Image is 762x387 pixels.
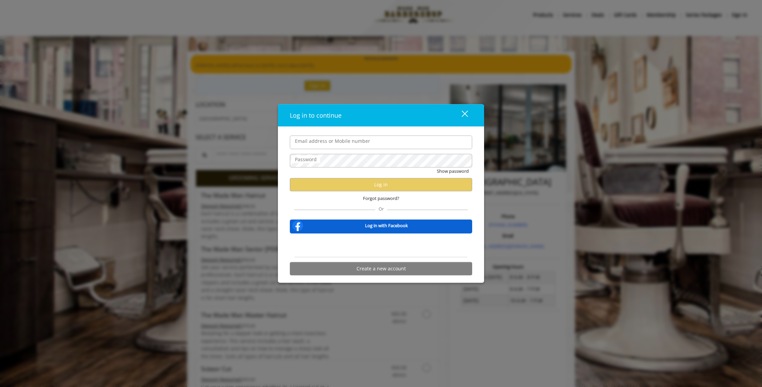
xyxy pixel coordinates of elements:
button: Show password [437,167,469,174]
span: Forgot password? [363,195,399,202]
label: Email address or Mobile number [292,137,374,145]
span: Log in to continue [290,111,342,119]
button: Log in [290,178,472,191]
div: close dialog [454,110,467,120]
button: close dialog [449,108,472,122]
img: facebook-logo [291,219,304,232]
b: Log in with Facebook [365,222,408,229]
span: Or [375,205,387,212]
input: Email address or Mobile number [290,135,472,149]
input: Password [290,154,472,167]
button: Create a new account [290,262,472,275]
iframe: Sign in with Google Button [344,238,418,253]
label: Password [292,155,320,163]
